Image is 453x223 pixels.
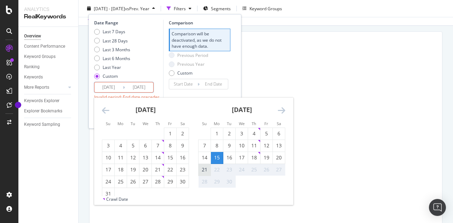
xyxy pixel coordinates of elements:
[211,176,223,188] td: Not available. Monday, September 29, 2025
[94,55,130,61] div: Last 6 Months
[24,53,73,60] a: Keyword Groups
[236,128,248,140] td: Choose Wednesday, September 3, 2025 as your check-out date. It’s available.
[139,152,152,164] td: Choose Wednesday, August 13, 2025 as your check-out date. It’s available.
[277,121,281,126] small: Sa
[260,128,273,140] td: Choose Friday, September 5, 2025 as your check-out date. It’s available.
[94,82,123,92] input: Start Date
[139,140,152,152] td: Choose Wednesday, August 6, 2025 as your check-out date. It’s available.
[211,152,223,164] td: Selected as start date. Monday, September 15, 2025
[103,64,121,70] div: Last Year
[227,121,231,126] small: Tu
[152,142,164,149] div: 7
[152,140,164,152] td: Choose Thursday, August 7, 2025 as your check-out date. It’s available.
[94,64,130,70] div: Last Year
[115,142,127,149] div: 4
[94,94,161,106] div: Invalid period: End date precedes start date
[223,128,236,140] td: Choose Tuesday, September 2, 2025 as your check-out date. It’s available.
[94,46,130,52] div: Last 3 Months
[106,196,128,202] div: Crawl Date
[84,3,158,14] button: [DATE] - [DATE]vsPrev. Year
[117,121,124,126] small: Mo
[94,20,161,26] div: Date Range
[260,164,273,176] td: Not available. Friday, September 26, 2025
[199,152,211,164] td: Choose Sunday, September 14, 2025 as your check-out date. It’s available.
[24,63,40,71] div: Ranking
[152,154,164,161] div: 14
[273,128,285,140] td: Choose Saturday, September 6, 2025 as your check-out date. It’s available.
[168,121,172,126] small: Fr
[223,142,235,149] div: 9
[169,70,208,76] div: Custom
[211,140,223,152] td: Choose Monday, September 8, 2025 as your check-out date. It’s available.
[24,63,73,71] a: Ranking
[180,121,185,126] small: Sa
[24,13,73,21] div: RealKeywords
[248,154,260,161] div: 18
[102,190,114,197] div: 31
[273,164,285,176] td: Not available. Saturday, September 27, 2025
[211,154,223,161] div: 15
[211,166,223,173] div: 22
[24,6,73,13] div: Analytics
[24,33,41,40] div: Overview
[223,152,236,164] td: Choose Tuesday, September 16, 2025 as your check-out date. It’s available.
[223,176,236,188] td: Not available. Tuesday, September 30, 2025
[94,73,130,79] div: Custom
[102,164,115,176] td: Choose Sunday, August 17, 2025 as your check-out date. It’s available.
[169,61,208,67] div: Previous Year
[24,74,73,81] a: Keywords
[164,142,176,149] div: 8
[199,164,211,176] td: Choose Sunday, September 21, 2025 as your check-out date. It’s available.
[177,140,189,152] td: Choose Saturday, August 9, 2025 as your check-out date. It’s available.
[177,128,189,140] td: Choose Saturday, August 2, 2025 as your check-out date. It’s available.
[250,5,282,11] div: Keyword Groups
[260,166,273,173] div: 26
[273,152,285,164] td: Choose Saturday, September 20, 2025 as your check-out date. It’s available.
[200,79,228,89] input: End Date
[239,121,245,126] small: We
[177,154,189,161] div: 16
[24,33,73,40] a: Overview
[248,130,260,137] div: 4
[164,152,177,164] td: Choose Friday, August 15, 2025 as your check-out date. It’s available.
[24,97,59,105] div: Keywords Explorer
[177,130,189,137] div: 2
[211,128,223,140] td: Choose Monday, September 1, 2025 as your check-out date. It’s available.
[94,5,125,11] span: [DATE] - [DATE]
[202,121,207,126] small: Su
[223,154,235,161] div: 16
[236,164,248,176] td: Not available. Wednesday, September 24, 2025
[127,154,139,161] div: 12
[103,46,130,52] div: Last 3 Months
[127,176,139,188] td: Choose Tuesday, August 26, 2025 as your check-out date. It’s available.
[24,53,56,60] div: Keyword Groups
[177,70,193,76] div: Custom
[260,142,273,149] div: 12
[24,121,73,128] a: Keyword Sampling
[115,154,127,161] div: 11
[248,128,260,140] td: Choose Thursday, September 4, 2025 as your check-out date. It’s available.
[236,152,248,164] td: Choose Wednesday, September 17, 2025 as your check-out date. It’s available.
[278,106,285,115] div: Move forward to switch to the next month.
[24,74,43,81] div: Keywords
[177,178,189,185] div: 30
[164,166,176,173] div: 22
[211,130,223,137] div: 1
[199,142,211,149] div: 7
[24,97,73,105] a: Keywords Explorer
[94,37,130,43] div: Last 28 Days
[252,121,256,126] small: Th
[152,166,164,173] div: 21
[273,140,285,152] td: Choose Saturday, September 13, 2025 as your check-out date. It’s available.
[236,154,248,161] div: 17
[94,29,130,35] div: Last 7 Days
[24,121,60,128] div: Keyword Sampling
[139,178,151,185] div: 27
[102,142,114,149] div: 3
[236,142,248,149] div: 10
[169,29,230,51] div: Comparison will be deactivated, as we do not have enough data.
[24,107,73,115] a: Explorer Bookmarks
[223,130,235,137] div: 2
[115,140,127,152] td: Choose Monday, August 4, 2025 as your check-out date. It’s available.
[102,140,115,152] td: Choose Sunday, August 3, 2025 as your check-out date. It’s available.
